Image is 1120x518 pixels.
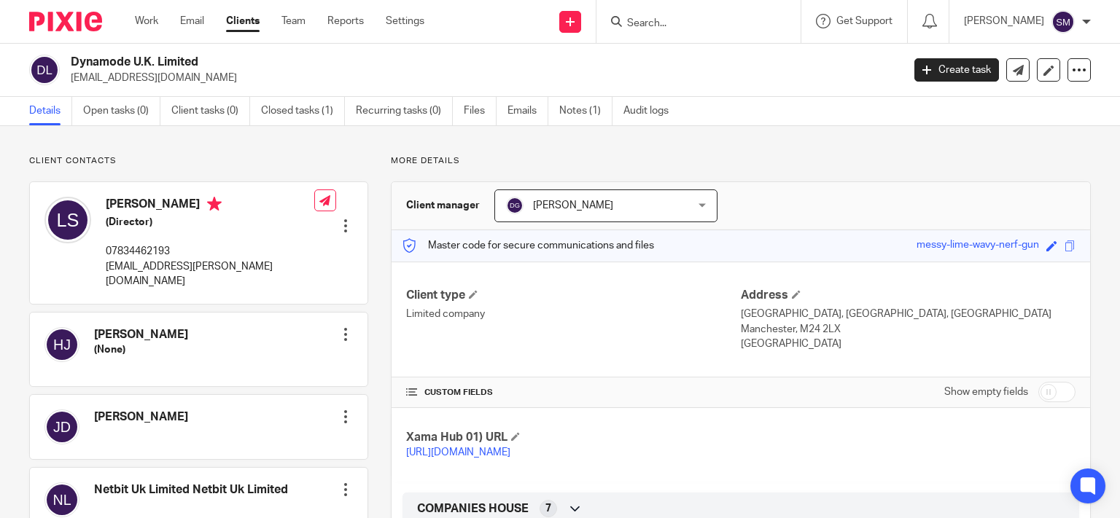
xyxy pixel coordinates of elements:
[29,155,368,167] p: Client contacts
[917,238,1039,254] div: messy-lime-wavy-nerf-gun
[226,14,260,28] a: Clients
[406,288,741,303] h4: Client type
[559,97,612,125] a: Notes (1)
[964,14,1044,28] p: [PERSON_NAME]
[44,409,79,444] img: svg%3E
[623,97,680,125] a: Audit logs
[180,14,204,28] a: Email
[44,327,79,362] img: svg%3E
[464,97,497,125] a: Files
[135,14,158,28] a: Work
[402,238,654,253] p: Master code for secure communications and files
[71,71,892,85] p: [EMAIL_ADDRESS][DOMAIN_NAME]
[741,322,1076,337] p: Manchester, M24 2LX
[44,482,79,517] img: svg%3E
[106,244,314,259] p: 07834462193
[83,97,160,125] a: Open tasks (0)
[94,409,188,425] h4: [PERSON_NAME]
[1051,10,1075,34] img: svg%3E
[406,387,741,399] h4: CUSTOM FIELDS
[944,385,1028,399] label: Show empty fields
[406,430,741,445] h4: Xama Hub 01) URL
[406,198,480,213] h3: Client manager
[406,307,741,321] p: Limited company
[106,259,314,289] p: [EMAIL_ADDRESS][PERSON_NAME][DOMAIN_NAME]
[406,447,510,458] a: [URL][DOMAIN_NAME]
[106,215,314,229] h5: (Director)
[207,197,222,211] i: Primary
[507,97,548,125] a: Emails
[836,16,892,26] span: Get Support
[106,197,314,215] h4: [PERSON_NAME]
[327,14,364,28] a: Reports
[44,197,91,243] img: svg%3E
[356,97,453,125] a: Recurring tasks (0)
[261,97,345,125] a: Closed tasks (1)
[545,501,551,516] span: 7
[94,327,188,342] h4: [PERSON_NAME]
[29,55,60,85] img: svg%3E
[71,55,728,70] h2: Dynamode U.K. Limited
[29,97,72,125] a: Details
[626,17,757,31] input: Search
[94,482,288,498] h4: Netbit Uk Limited Netbit Uk Limited
[914,58,999,82] a: Create task
[386,14,424,28] a: Settings
[417,501,529,517] span: COMPANIES HOUSE
[506,197,524,214] img: svg%3E
[391,155,1091,167] p: More details
[741,288,1076,303] h4: Address
[29,12,102,31] img: Pixie
[741,337,1076,351] p: [GEOGRAPHIC_DATA]
[533,200,613,211] span: [PERSON_NAME]
[281,14,306,28] a: Team
[171,97,250,125] a: Client tasks (0)
[741,307,1076,321] p: [GEOGRAPHIC_DATA], [GEOGRAPHIC_DATA], [GEOGRAPHIC_DATA]
[94,342,188,357] h5: (None)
